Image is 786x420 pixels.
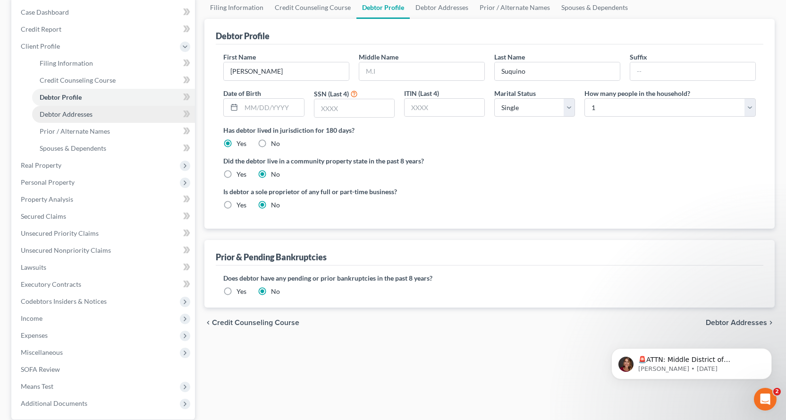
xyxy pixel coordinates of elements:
label: No [271,170,280,179]
span: Executory Contracts [21,280,81,288]
span: Credit Report [21,25,61,33]
iframe: Intercom live chat [754,388,777,411]
span: Debtor Addresses [706,319,767,326]
span: Client Profile [21,42,60,50]
span: Codebtors Insiders & Notices [21,297,107,305]
a: Unsecured Priority Claims [13,225,195,242]
input: MM/DD/YYYY [241,99,304,117]
label: SSN (Last 4) [314,89,349,99]
label: Date of Birth [223,88,261,98]
label: How many people in the household? [584,88,690,98]
span: Debtor Addresses [40,110,93,118]
label: Is debtor a sole proprietor of any full or part-time business? [223,187,485,197]
span: Miscellaneous [21,348,63,356]
span: Real Property [21,161,61,169]
a: Credit Counseling Course [32,72,195,89]
label: Does debtor have any pending or prior bankruptcies in the past 8 years? [223,273,756,283]
span: 2 [773,388,781,395]
span: Spouses & Dependents [40,144,106,152]
label: ITIN (Last 4) [404,88,439,98]
label: Yes [237,170,246,179]
label: Suffix [630,52,647,62]
span: Additional Documents [21,399,87,407]
label: Yes [237,200,246,210]
input: M.I [359,62,484,80]
a: Unsecured Nonpriority Claims [13,242,195,259]
a: Property Analysis [13,191,195,208]
span: Filing Information [40,59,93,67]
label: Marital Status [494,88,536,98]
a: Lawsuits [13,259,195,276]
label: Middle Name [359,52,398,62]
input: -- [224,62,349,80]
div: Debtor Profile [216,30,270,42]
span: Prior / Alternate Names [40,127,110,135]
a: Prior / Alternate Names [32,123,195,140]
div: Prior & Pending Bankruptcies [216,251,327,263]
a: Executory Contracts [13,276,195,293]
span: Expenses [21,331,48,339]
label: No [271,287,280,296]
iframe: Intercom notifications message [597,328,786,394]
span: Secured Claims [21,212,66,220]
button: Debtor Addresses chevron_right [706,319,775,326]
span: Case Dashboard [21,8,69,16]
label: No [271,200,280,210]
a: Spouses & Dependents [32,140,195,157]
span: Lawsuits [21,263,46,271]
input: -- [495,62,620,80]
a: Filing Information [32,55,195,72]
span: Income [21,314,42,322]
span: Means Test [21,382,53,390]
input: XXXX [314,99,394,117]
label: Yes [237,139,246,148]
span: Debtor Profile [40,93,82,101]
a: Secured Claims [13,208,195,225]
a: Debtor Profile [32,89,195,106]
span: Personal Property [21,178,75,186]
label: No [271,139,280,148]
a: Credit Report [13,21,195,38]
span: Unsecured Priority Claims [21,229,99,237]
label: Yes [237,287,246,296]
button: chevron_left Credit Counseling Course [204,319,299,326]
span: SOFA Review [21,365,60,373]
input: -- [630,62,755,80]
i: chevron_left [204,319,212,326]
span: Credit Counseling Course [40,76,116,84]
i: chevron_right [767,319,775,326]
a: Debtor Addresses [32,106,195,123]
label: Did the debtor live in a community property state in the past 8 years? [223,156,756,166]
label: Has debtor lived in jurisdiction for 180 days? [223,125,756,135]
label: First Name [223,52,256,62]
a: SOFA Review [13,361,195,378]
a: Case Dashboard [13,4,195,21]
span: Property Analysis [21,195,73,203]
label: Last Name [494,52,525,62]
input: XXXX [405,99,484,117]
span: Credit Counseling Course [212,319,299,326]
span: Unsecured Nonpriority Claims [21,246,111,254]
